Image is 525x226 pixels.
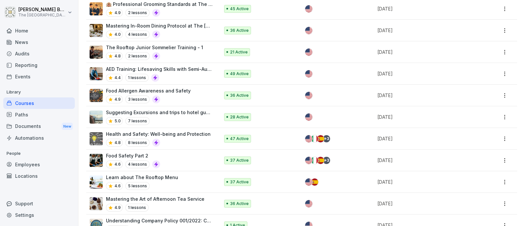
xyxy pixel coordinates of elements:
[18,13,66,17] p: The [GEOGRAPHIC_DATA]
[115,205,121,211] p: 4.9
[230,49,248,55] p: 21 Active
[305,178,312,186] img: us.svg
[230,136,249,142] p: 47 Active
[317,135,324,142] img: es.svg
[90,67,103,80] img: xyzkmlt34bq1z96340jv59xq.png
[125,31,150,38] p: 4 lessons
[115,10,121,16] p: 4.9
[3,198,75,209] div: Support
[230,71,249,77] p: 49 Active
[311,135,318,142] img: it.svg
[106,217,213,224] p: Understanding Company Policy 001/2022: Code of Business Conduct
[106,1,213,8] p: 🏨 Professional Grooming Standards at The [GEOGRAPHIC_DATA]
[125,95,150,103] p: 3 lessons
[115,118,121,124] p: 5.0
[90,24,103,37] img: yhyq737ngoqk0h6qupk2wj2w.png
[90,154,103,167] img: azkf4rt9fjv8ktem2r20o1ft.png
[230,6,249,12] p: 45 Active
[3,120,75,133] a: DocumentsNew
[115,75,121,81] p: 4.4
[3,36,75,48] div: News
[377,157,473,164] p: [DATE]
[311,157,318,164] img: it.svg
[115,96,121,102] p: 4.9
[125,139,150,147] p: 8 lessons
[323,135,330,142] div: + 3
[115,31,121,37] p: 4.0
[377,200,473,207] p: [DATE]
[90,2,103,15] img: swi80ig3daptllz6mysa1yr5.png
[90,46,103,59] img: kfm877czj89nkygf2s39fxyx.png
[377,135,473,142] p: [DATE]
[90,111,103,124] img: ppo6esy7e7xl6mguq2ufqsy7.png
[90,132,103,145] img: msnu2y60em5anjhzzv1mjkkd.png
[106,66,213,72] p: AED Training: Lifesaving Skills with Semi-Automatic AEDs
[305,92,312,99] img: us.svg
[3,87,75,97] p: Library
[230,179,249,185] p: 37 Active
[106,131,211,137] p: Health and Safety: Well-being and Protection
[3,109,75,120] a: Paths
[106,22,213,29] p: Mastering In-Room Dining Protocol at The [GEOGRAPHIC_DATA]
[3,132,75,144] a: Automations
[3,159,75,170] a: Employees
[305,27,312,34] img: us.svg
[230,157,249,163] p: 37 Active
[311,178,318,186] img: es.svg
[3,97,75,109] a: Courses
[115,161,121,167] p: 4.6
[125,160,150,168] p: 4 lessons
[115,183,121,189] p: 4.6
[305,135,312,142] img: us.svg
[305,49,312,56] img: us.svg
[305,5,312,12] img: us.svg
[3,170,75,182] a: Locations
[106,109,213,116] p: Suggesting Excursions and trips to hotel guests
[90,197,103,210] img: u464bhcn7k10hwfayoibg8lm.png
[62,123,73,130] div: New
[3,25,75,36] a: Home
[125,204,149,212] p: 1 lessons
[230,92,249,98] p: 36 Active
[377,70,473,77] p: [DATE]
[106,44,203,51] p: The Rooftop Junior Sommelier Training - 1
[230,201,249,207] p: 36 Active
[3,59,75,71] a: Reporting
[305,157,312,164] img: us.svg
[115,53,121,59] p: 4.8
[3,71,75,82] a: Events
[377,27,473,34] p: [DATE]
[377,178,473,185] p: [DATE]
[90,175,103,189] img: xgyubozj39yeyb52iue6femj.png
[3,120,75,133] div: Documents
[305,70,312,77] img: us.svg
[323,157,330,164] div: + 3
[90,89,103,102] img: xs088wrmk7xx2g7xzv0c0n1d.png
[106,174,178,181] p: Learn about The Rooftop Menu
[125,117,150,125] p: 7 lessons
[3,48,75,59] a: Audits
[230,114,249,120] p: 28 Active
[125,74,149,82] p: 1 lessons
[230,28,249,33] p: 36 Active
[106,152,160,159] p: Food Safety Part 2
[3,209,75,221] a: Settings
[106,87,191,94] p: Food Allergen Awareness and Safety
[377,49,473,55] p: [DATE]
[18,7,66,12] p: [PERSON_NAME] Borg
[317,157,324,164] img: es.svg
[377,5,473,12] p: [DATE]
[305,113,312,121] img: us.svg
[377,92,473,99] p: [DATE]
[3,148,75,159] p: People
[106,195,204,202] p: Mastering the Art of Afternoon Tea Service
